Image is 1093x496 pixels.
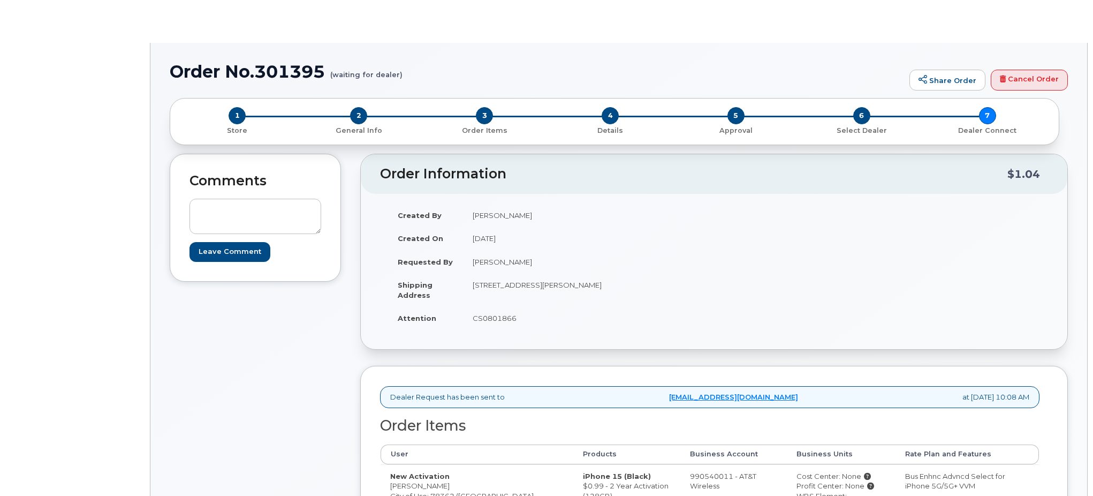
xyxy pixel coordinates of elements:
div: Profit Center: None [796,481,886,491]
a: 3 Order Items [422,124,548,136]
th: Business Account [680,445,787,464]
th: Products [573,445,680,464]
h2: Order Information [380,167,1007,182]
strong: Attention [398,314,436,322]
h2: Comments [189,174,321,189]
h1: Order No.301395 [170,62,904,81]
strong: Shipping Address [398,281,432,299]
input: Leave Comment [189,242,270,262]
p: Details [552,126,669,136]
span: 4 [602,107,619,124]
td: [PERSON_NAME] [463,250,706,274]
a: [EMAIL_ADDRESS][DOMAIN_NAME] [669,392,798,402]
td: [DATE] [463,227,706,250]
td: CS0801866 [463,306,706,330]
a: 4 Details [548,124,673,136]
span: 3 [476,107,493,124]
td: [STREET_ADDRESS][PERSON_NAME] [463,273,706,306]
span: 6 [853,107,870,124]
a: 6 Select Dealer [799,124,924,136]
a: 2 General Info [296,124,422,136]
strong: iPhone 15 (Black) [583,472,651,480]
small: (waiting for dealer) [330,62,403,79]
p: Approval [677,126,794,136]
th: User [381,445,573,464]
span: 1 [229,107,246,124]
p: General Info [300,126,418,136]
a: Cancel Order [991,70,1068,91]
p: Select Dealer [803,126,920,136]
p: Order Items [426,126,543,136]
strong: Created On [398,234,443,243]
td: [PERSON_NAME] [463,204,706,227]
strong: Requested By [398,258,453,266]
p: Store [183,126,292,136]
div: $1.04 [1007,164,1040,184]
strong: New Activation [390,472,450,480]
th: Rate Plan and Features [895,445,1039,464]
span: 5 [727,107,745,124]
span: 2 [350,107,367,124]
div: Dealer Request has been sent to at [DATE] 10:08 AM [380,386,1039,408]
th: Business Units [787,445,896,464]
h2: Order Items [380,418,1039,434]
div: Cost Center: None [796,471,886,482]
a: 1 Store [179,124,296,136]
a: Share Order [909,70,985,91]
strong: Created By [398,211,442,220]
a: 5 Approval [673,124,799,136]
